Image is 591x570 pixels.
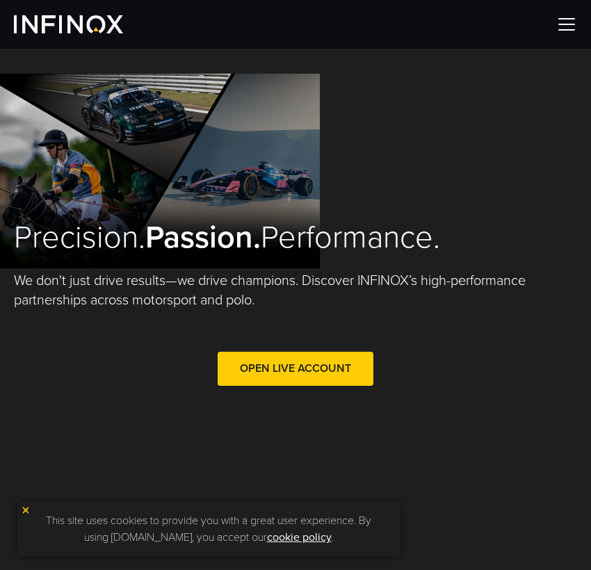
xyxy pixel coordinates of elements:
[267,530,332,544] a: cookie policy
[145,219,261,256] strong: Passion.
[24,509,393,549] p: This site uses cookies to provide you with a great user experience. By using [DOMAIN_NAME], you a...
[218,352,373,386] a: Open Live Account
[21,505,31,515] img: yellow close icon
[14,219,577,257] h2: Precision. Performance.
[14,271,577,310] p: We don't just drive results—we drive champions. Discover INFINOX’s high-performance partnerships ...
